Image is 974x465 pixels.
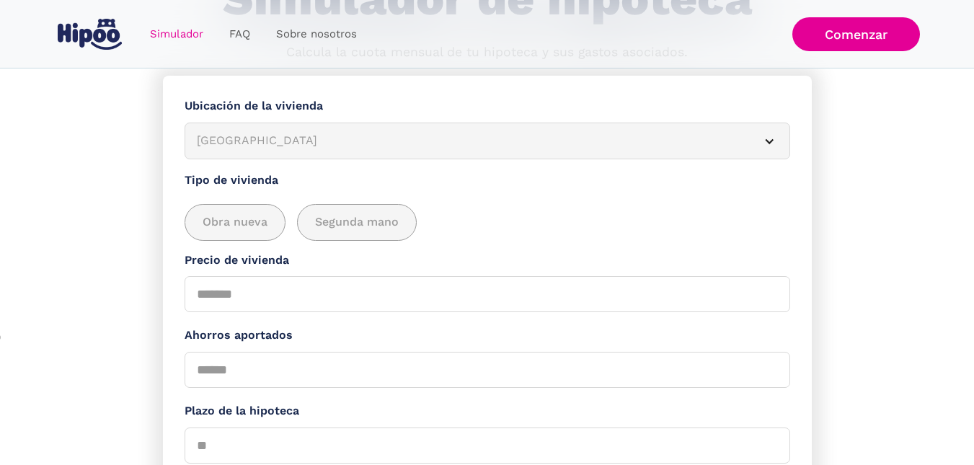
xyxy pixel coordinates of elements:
label: Plazo de la hipoteca [185,402,790,420]
label: Ubicación de la vivienda [185,97,790,115]
span: Obra nueva [203,213,267,231]
label: Precio de vivienda [185,252,790,270]
label: Tipo de vivienda [185,172,790,190]
a: home [55,13,125,56]
a: FAQ [216,20,263,48]
div: add_description_here [185,204,790,241]
a: Sobre nosotros [263,20,370,48]
a: Simulador [137,20,216,48]
a: Comenzar [792,17,920,51]
article: [GEOGRAPHIC_DATA] [185,123,790,159]
div: [GEOGRAPHIC_DATA] [197,132,743,150]
span: Segunda mano [315,213,399,231]
label: Ahorros aportados [185,327,790,345]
